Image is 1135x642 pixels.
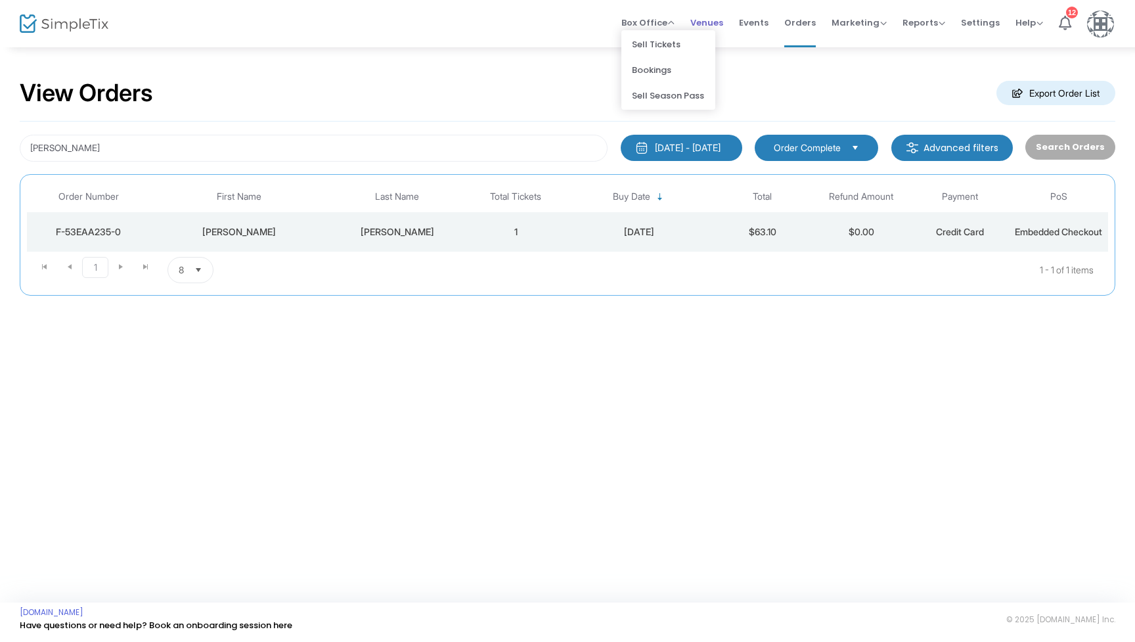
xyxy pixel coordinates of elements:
[996,81,1115,105] m-button: Export Order List
[1015,226,1102,237] span: Embedded Checkout
[466,212,565,252] td: 1
[20,135,608,162] input: Search by name, email, phone, order number, ip address, or last 4 digits of card
[812,212,910,252] td: $0.00
[331,225,462,239] div: Rocha
[20,619,292,631] a: Have questions or need help? Book an onboarding session here
[961,6,1000,39] span: Settings
[936,226,984,237] span: Credit Card
[466,181,565,212] th: Total Tickets
[832,16,887,29] span: Marketing
[375,191,419,202] span: Last Name
[784,6,816,39] span: Orders
[27,181,1108,252] div: Data table
[568,225,709,239] div: 8/10/2025
[20,607,83,618] a: [DOMAIN_NAME]
[621,32,715,57] li: Sell Tickets
[20,79,153,108] h2: View Orders
[82,257,108,278] span: Page 1
[1066,7,1078,18] div: 12
[179,264,184,277] span: 8
[1050,191,1067,202] span: PoS
[1015,16,1043,29] span: Help
[774,141,841,154] span: Order Complete
[613,191,650,202] span: Buy Date
[891,135,1013,161] m-button: Advanced filters
[189,258,208,283] button: Select
[713,181,812,212] th: Total
[739,6,768,39] span: Events
[655,141,721,154] div: [DATE] - [DATE]
[217,191,261,202] span: First Name
[30,225,147,239] div: F-53EAA235-0
[902,16,945,29] span: Reports
[655,192,665,202] span: Sortable
[58,191,119,202] span: Order Number
[713,212,812,252] td: $63.10
[690,6,723,39] span: Venues
[344,257,1094,283] kendo-pager-info: 1 - 1 of 1 items
[621,16,675,29] span: Box Office
[621,57,715,83] li: Bookings
[621,83,715,108] li: Sell Season Pass
[1006,614,1115,625] span: © 2025 [DOMAIN_NAME] Inc.
[906,141,919,154] img: filter
[154,225,325,239] div: Lucas
[812,181,910,212] th: Refund Amount
[942,191,978,202] span: Payment
[635,141,648,154] img: monthly
[621,135,742,161] button: [DATE] - [DATE]
[846,141,864,155] button: Select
